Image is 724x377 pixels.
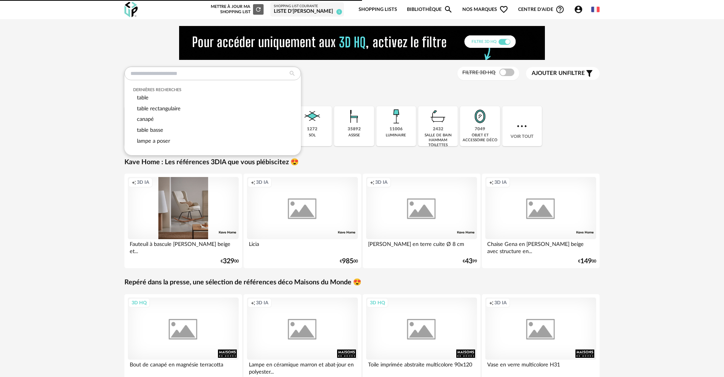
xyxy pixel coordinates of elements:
[348,133,360,138] div: assise
[578,259,596,264] div: € 00
[462,133,497,143] div: objet et accessoire déco
[124,278,361,287] a: Repéré dans la presse, une sélection de références déco Maisons du Monde 😍
[428,106,448,127] img: Salle%20de%20bain.png
[532,70,567,76] span: Ajouter un
[221,259,239,264] div: € 00
[124,174,242,268] a: Creation icon 3D IA Fauteuil à bascule [PERSON_NAME] beige et... €32900
[137,138,170,144] span: lampe a poser
[128,298,150,308] div: 3D HQ
[256,300,268,306] span: 3D IA
[386,133,406,138] div: luminaire
[132,179,136,185] span: Creation icon
[386,106,406,127] img: Luminaire.png
[585,69,594,78] span: Filter icon
[244,174,361,268] a: Creation icon 3D IA Licia €98500
[274,4,341,15] a: Shopping List courante Liste d'[PERSON_NAME] 1
[463,259,477,264] div: € 99
[494,300,507,306] span: 3D IA
[256,179,268,185] span: 3D IA
[407,1,453,18] a: BibliothèqueMagnify icon
[515,119,529,133] img: more.7b13dc1.svg
[133,87,293,93] div: Dernières recherches
[462,70,495,75] span: Filtre 3D HQ
[574,5,583,14] span: Account Circle icon
[274,8,341,15] div: Liste d'[PERSON_NAME]
[420,133,456,148] div: salle de bain hammam toilettes
[494,179,507,185] span: 3D IA
[526,67,600,80] button: Ajouter unfiltre Filter icon
[499,5,508,14] span: Heart Outline icon
[489,179,494,185] span: Creation icon
[555,5,564,14] span: Help Circle Outline icon
[518,5,564,14] span: Centre d'aideHelp Circle Outline icon
[137,95,149,101] span: table
[137,127,163,133] span: table basse
[342,259,353,264] span: 985
[470,106,490,127] img: Miroir.png
[574,5,586,14] span: Account Circle icon
[309,133,316,138] div: sol
[344,106,364,127] img: Assise.png
[390,127,403,132] div: 11006
[128,360,239,375] div: Bout de canapé en magnésie terracotta
[124,158,299,167] a: Kave Home : Les références 3DIA que vous plébiscitez 😍
[375,179,388,185] span: 3D IA
[274,4,341,9] div: Shopping List courante
[137,179,149,185] span: 3D IA
[179,26,545,60] img: NEW%20NEW%20HQ%20NEW_V1.gif
[502,106,542,146] div: Voir tout
[366,360,477,375] div: Toile imprimée abstraite multicolore 90x120
[124,2,138,17] img: OXP
[475,127,485,132] div: 7049
[223,259,234,264] span: 329
[348,127,361,132] div: 35892
[485,360,596,375] div: Vase en verre multicolore H31
[137,116,154,122] span: canapé
[128,239,239,254] div: Fauteuil à bascule [PERSON_NAME] beige et...
[336,9,342,15] span: 1
[255,7,262,11] span: Refresh icon
[137,106,181,111] span: table rectangulaire
[482,174,600,268] a: Creation icon 3D IA Chaise Gena en [PERSON_NAME] beige avec structure en... €14900
[307,127,318,132] div: 1272
[247,360,358,375] div: Lampe en céramique marron et abat-jour en polyester...
[444,5,453,14] span: Magnify icon
[340,259,358,264] div: € 00
[251,300,255,306] span: Creation icon
[209,4,264,15] div: Mettre à jour ma Shopping List
[485,239,596,254] div: Chaise Gena en [PERSON_NAME] beige avec structure en...
[366,239,477,254] div: [PERSON_NAME] en terre cuite Ø 8 cm
[370,179,374,185] span: Creation icon
[302,106,322,127] img: Sol.png
[532,70,585,77] span: filtre
[462,1,508,18] span: Nos marques
[359,1,397,18] a: Shopping Lists
[367,298,388,308] div: 3D HQ
[251,179,255,185] span: Creation icon
[580,259,592,264] span: 149
[489,300,494,306] span: Creation icon
[591,5,600,14] img: fr
[465,259,472,264] span: 43
[247,239,358,254] div: Licia
[433,127,443,132] div: 2432
[363,174,480,268] a: Creation icon 3D IA [PERSON_NAME] en terre cuite Ø 8 cm €4399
